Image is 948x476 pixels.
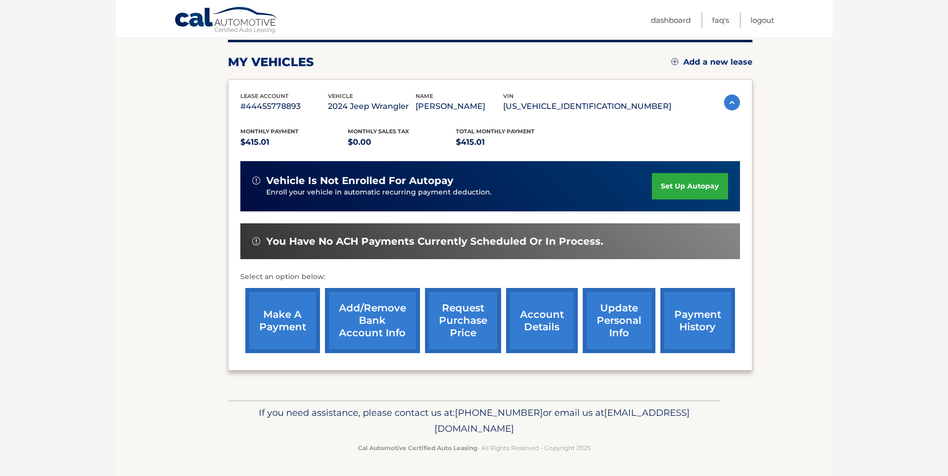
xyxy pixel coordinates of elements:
a: Dashboard [651,12,691,28]
span: Monthly Payment [240,128,299,135]
a: account details [506,288,578,353]
p: #44455778893 [240,99,328,113]
p: [US_VEHICLE_IDENTIFICATION_NUMBER] [503,99,671,113]
a: FAQ's [712,12,729,28]
a: update personal info [583,288,655,353]
a: make a payment [245,288,320,353]
img: alert-white.svg [252,177,260,185]
span: vehicle is not enrolled for autopay [266,175,453,187]
span: lease account [240,93,289,99]
img: add.svg [671,58,678,65]
span: [EMAIL_ADDRESS][DOMAIN_NAME] [434,407,690,434]
p: 2024 Jeep Wrangler [328,99,416,113]
p: $0.00 [348,135,456,149]
span: You have no ACH payments currently scheduled or in process. [266,235,603,248]
span: Monthly sales Tax [348,128,409,135]
img: accordion-active.svg [724,95,740,110]
span: vehicle [328,93,353,99]
p: Select an option below: [240,271,740,283]
p: [PERSON_NAME] [416,99,503,113]
p: If you need assistance, please contact us at: or email us at [234,405,714,437]
a: Add/Remove bank account info [325,288,420,353]
p: $415.01 [456,135,564,149]
strong: Cal Automotive Certified Auto Leasing [358,444,477,452]
a: set up autopay [652,173,728,199]
span: [PHONE_NUMBER] [455,407,543,418]
img: alert-white.svg [252,237,260,245]
a: Logout [750,12,774,28]
a: payment history [660,288,735,353]
p: $415.01 [240,135,348,149]
span: Total Monthly Payment [456,128,534,135]
a: Cal Automotive [174,6,279,35]
p: Enroll your vehicle in automatic recurring payment deduction. [266,187,652,198]
h2: my vehicles [228,55,314,70]
a: request purchase price [425,288,501,353]
span: name [416,93,433,99]
span: vin [503,93,514,99]
p: - All Rights Reserved - Copyright 2025 [234,443,714,453]
a: Add a new lease [671,57,752,67]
